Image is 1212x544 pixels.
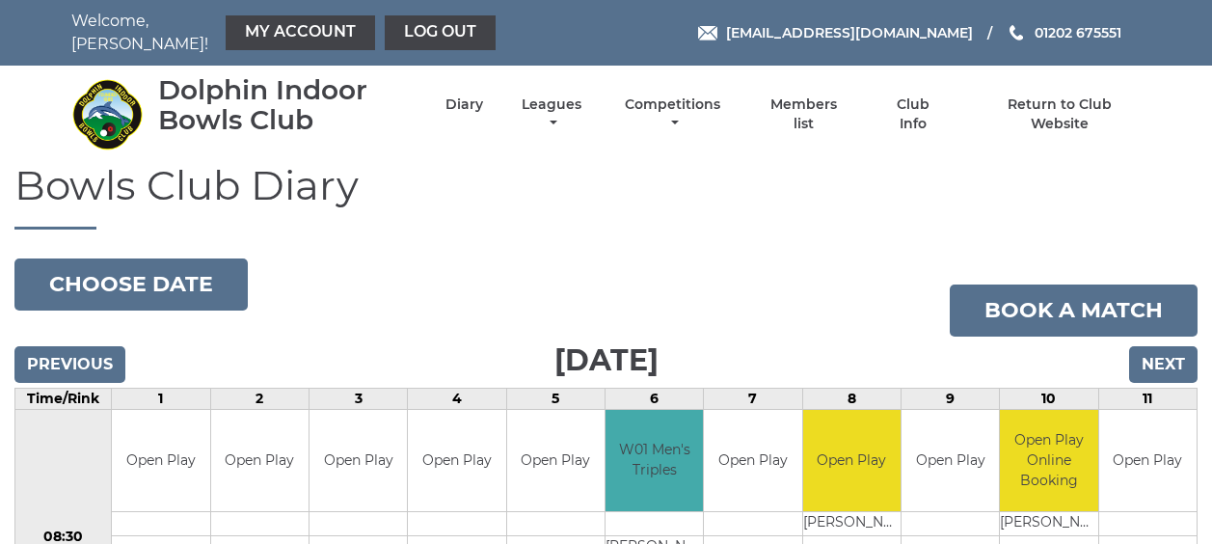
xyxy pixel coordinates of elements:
td: Open Play [902,410,999,511]
td: 8 [802,389,901,410]
td: 6 [605,389,703,410]
div: Dolphin Indoor Bowls Club [158,75,412,135]
td: Open Play [211,410,309,511]
a: Email [EMAIL_ADDRESS][DOMAIN_NAME] [698,22,973,43]
input: Next [1129,346,1198,383]
span: 01202 675551 [1035,24,1121,41]
td: Open Play [1099,410,1197,511]
td: 3 [309,389,407,410]
a: Leagues [517,95,586,133]
td: 5 [506,389,605,410]
img: Email [698,26,717,41]
img: Dolphin Indoor Bowls Club [71,78,144,150]
td: Open Play [803,410,901,511]
a: Book a match [950,285,1198,337]
img: Phone us [1010,25,1023,41]
a: Competitions [621,95,726,133]
td: 7 [704,389,802,410]
input: Previous [14,346,125,383]
td: Open Play [310,410,407,511]
td: Open Play [507,410,605,511]
a: Club Info [882,95,945,133]
td: 1 [112,389,210,410]
h1: Bowls Club Diary [14,163,1198,230]
a: Phone us 01202 675551 [1007,22,1121,43]
a: Return to Club Website [978,95,1141,133]
a: Members list [759,95,848,133]
td: [PERSON_NAME] [803,511,901,535]
a: My Account [226,15,375,50]
span: [EMAIL_ADDRESS][DOMAIN_NAME] [726,24,973,41]
td: W01 Men's Triples [606,410,703,511]
td: Open Play [408,410,505,511]
td: [PERSON_NAME] [1000,511,1097,535]
td: 11 [1098,389,1197,410]
nav: Welcome, [PERSON_NAME]! [71,10,500,56]
a: Log out [385,15,496,50]
td: 10 [1000,389,1098,410]
td: 2 [210,389,309,410]
td: Open Play [112,410,209,511]
button: Choose date [14,258,248,311]
td: 9 [901,389,999,410]
td: Time/Rink [15,389,112,410]
td: 4 [408,389,506,410]
td: Open Play Online Booking [1000,410,1097,511]
a: Diary [445,95,483,114]
td: Open Play [704,410,801,511]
